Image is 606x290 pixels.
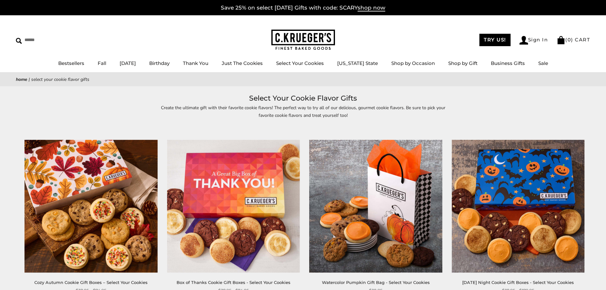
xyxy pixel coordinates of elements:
span: | [29,76,30,82]
a: Sale [538,60,548,66]
img: Watercolor Pumpkin Gift Bag - Select Your Cookies [310,140,442,272]
img: Box of Thanks Cookie Gift Boxes - Select Your Cookies [167,140,300,272]
a: Shop by Gift [448,60,477,66]
nav: breadcrumbs [16,76,590,83]
a: Thank You [183,60,208,66]
a: Box of Thanks Cookie Gift Boxes - Select Your Cookies [177,280,290,285]
a: (0) CART [557,37,590,43]
span: Select Your Cookie Flavor Gifts [31,76,89,82]
a: [US_STATE] State [337,60,378,66]
input: Search [16,35,92,45]
a: Birthday [149,60,170,66]
a: TRY US! [479,34,511,46]
a: Home [16,76,27,82]
a: Cozy Autumn Cookie Gift Boxes – Select Your Cookies [34,280,148,285]
img: Cozy Autumn Cookie Gift Boxes – Select Your Cookies [25,140,157,272]
a: Bestsellers [58,60,84,66]
a: Sign In [519,36,548,45]
a: Watercolor Pumpkin Gift Bag - Select Your Cookies [322,280,430,285]
a: Select Your Cookies [276,60,324,66]
a: Save 25% on select [DATE] Gifts with code: SCARYshop now [221,4,385,11]
a: [DATE] Night Cookie Gift Boxes - Select Your Cookies [462,280,574,285]
a: Shop by Occasion [391,60,435,66]
span: 0 [568,37,571,43]
h1: Select Your Cookie Flavor Gifts [25,93,581,104]
img: Account [519,36,528,45]
span: shop now [358,4,385,11]
a: Just The Cookies [222,60,263,66]
p: Create the ultimate gift with their favorite cookie flavors! The perfect way to try all of our de... [157,104,449,119]
img: Halloween Night Cookie Gift Boxes - Select Your Cookies [452,140,584,272]
a: [DATE] [120,60,136,66]
a: Fall [98,60,106,66]
img: C.KRUEGER'S [271,30,335,50]
img: Bag [557,36,565,44]
a: Business Gifts [491,60,525,66]
img: Search [16,38,22,44]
